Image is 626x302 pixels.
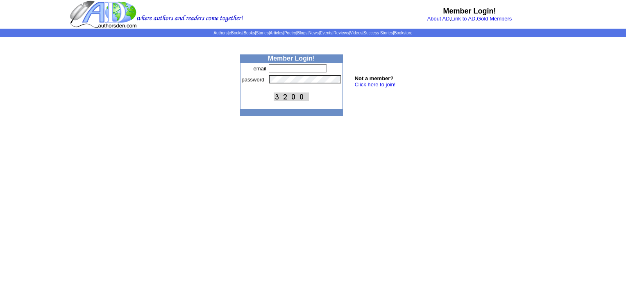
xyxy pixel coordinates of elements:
[254,65,266,72] font: email
[355,75,394,81] b: Not a member?
[213,31,227,35] a: Authors
[242,77,265,83] font: password
[284,31,296,35] a: Poetry
[355,81,396,88] a: Click here to join!
[308,31,319,35] a: News
[229,31,242,35] a: eBooks
[270,31,284,35] a: Articles
[320,31,333,35] a: Events
[451,16,475,22] a: Link to AD
[443,7,496,15] b: Member Login!
[427,16,450,22] a: About AD
[297,31,307,35] a: Blogs
[477,16,512,22] a: Gold Members
[333,31,349,35] a: Reviews
[243,31,255,35] a: Books
[363,31,393,35] a: Success Stories
[256,31,269,35] a: Stories
[427,16,512,22] font: , ,
[350,31,362,35] a: Videos
[268,55,315,62] b: Member Login!
[274,92,309,101] img: This Is CAPTCHA Image
[394,31,413,35] a: Bookstore
[213,31,412,35] span: | | | | | | | | | | | |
